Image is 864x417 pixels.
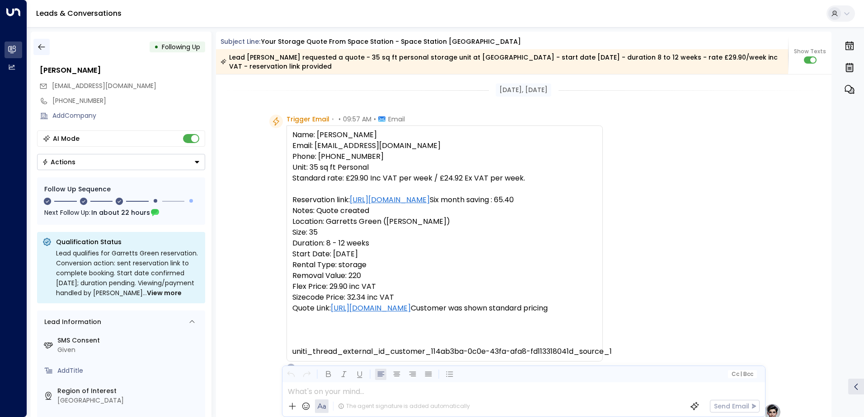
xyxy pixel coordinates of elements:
[42,158,75,166] div: Actions
[147,288,182,298] span: View more
[44,185,198,194] div: Follow Up Sequence
[332,115,334,124] span: •
[338,402,470,410] div: The agent signature is added automatically
[57,396,202,405] div: [GEOGRAPHIC_DATA]
[53,134,80,143] div: AI Mode
[52,111,205,120] div: AddCompany
[57,345,202,355] div: Given
[44,208,198,218] div: Next Follow Up:
[154,39,159,55] div: •
[388,115,405,124] span: Email
[37,154,205,170] div: Button group with a nested menu
[374,115,376,124] span: •
[286,115,329,124] span: Trigger Email
[338,115,341,124] span: •
[57,366,202,375] div: AddTitle
[37,154,205,170] button: Actions
[57,386,202,396] label: Region of Interest
[496,83,551,97] div: [DATE], [DATE]
[56,248,200,298] div: Lead qualifies for Garretts Green reservation. Conversion action: sent reservation link to comple...
[40,65,205,76] div: [PERSON_NAME]
[286,363,296,372] div: O
[301,369,312,380] button: Redo
[261,37,521,46] div: Your storage quote from Space Station - Space Station [GEOGRAPHIC_DATA]
[285,369,296,380] button: Undo
[91,208,150,218] span: In about 22 hours
[41,317,101,327] div: Lead Information
[740,371,742,377] span: |
[331,303,411,314] a: [URL][DOMAIN_NAME]
[162,42,200,51] span: Following Up
[221,37,260,46] span: Subject Line:
[36,8,122,19] a: Leads & Conversations
[221,53,783,71] div: Lead [PERSON_NAME] requested a quote - 35 sq ft personal storage unit at [GEOGRAPHIC_DATA] - star...
[52,81,156,90] span: [EMAIL_ADDRESS][DOMAIN_NAME]
[794,47,826,56] span: Show Texts
[57,336,202,345] label: SMS Consent
[728,370,756,379] button: Cc|Bcc
[52,81,156,91] span: midzhov@gmail.com
[56,237,200,246] p: Qualification Status
[731,371,753,377] span: Cc Bcc
[343,115,371,124] span: 09:57 AM
[52,96,205,106] div: [PHONE_NUMBER]
[292,130,597,357] pre: Name: [PERSON_NAME] Email: [EMAIL_ADDRESS][DOMAIN_NAME] Phone: [PHONE_NUMBER] Unit: 35 sq ft Pers...
[350,195,430,205] a: [URL][DOMAIN_NAME]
